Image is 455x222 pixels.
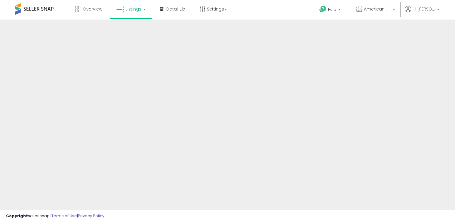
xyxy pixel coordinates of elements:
span: DataHub [166,6,185,12]
span: Overview [83,6,102,12]
a: Privacy Policy [78,213,104,219]
i: Get Help [319,5,327,13]
div: seller snap | | [6,213,104,219]
span: Listings [126,6,141,12]
a: Hi [PERSON_NAME] [405,6,439,20]
a: Terms of Use [51,213,77,219]
a: Help [315,1,346,20]
span: Help [328,7,336,12]
span: Hi [PERSON_NAME] [413,6,435,12]
strong: Copyright [6,213,28,219]
span: American Apollo [364,6,391,12]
